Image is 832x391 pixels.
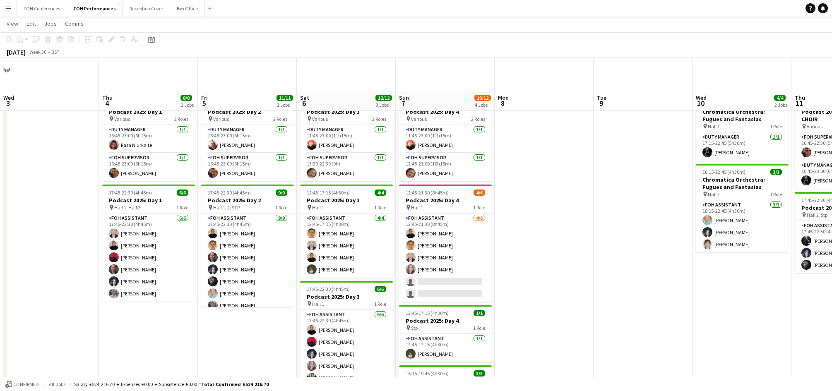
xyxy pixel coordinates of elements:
app-card-role: FOH Assistant6/617:45-22:30 (4h45m)[PERSON_NAME][PERSON_NAME][PERSON_NAME][PERSON_NAME][PERSON_NA... [102,213,195,302]
span: Total Confirmed £524 216.70 [201,381,269,387]
h3: Podcast 2025: Day 4 [399,317,492,324]
span: 9/9 [276,190,287,196]
span: Hall 1 [708,191,720,197]
span: 11 [794,98,805,108]
span: Confirmed [13,381,39,387]
span: 10/12 [474,95,491,101]
app-job-card: 16:45-23:00 (6h15m)2/2Podcast 2025: Day 2 Various2 RolesDuty Manager1/116:45-23:00 (6h15m)[PERSON... [201,96,294,181]
span: Tue [597,94,606,101]
app-card-role: FOH Supervisor1/116:45-23:00 (6h15m)[PERSON_NAME] [102,153,195,181]
app-job-card: 17:15-22:45 (5h30m)1/1Chromatica Orchestra: Fugues and Fantasias Hall 11 RoleDuty Manager1/117:15... [696,96,789,161]
h3: Chromatica Orchestra: Fugues and Fantasias [696,108,789,123]
span: Hall 1 [708,123,720,130]
span: 18:15-22:45 (4h30m) [702,169,745,175]
div: [DATE] [7,48,26,56]
app-card-role: Duty Manager1/117:15-22:45 (5h30m)[PERSON_NAME] [696,132,789,161]
app-card-role: FOH Supervisor1/116:45-23:00 (6h15m)[PERSON_NAME] [201,153,294,181]
span: 8/8 [180,95,192,101]
span: 11/11 [277,95,293,101]
div: 4 Jobs [475,102,491,108]
div: Salary £524 216.70 + Expenses £0.00 + Subsistence £0.00 = [74,381,269,387]
h3: Podcast 2025: Day 3 [300,108,393,115]
h3: Podcast 2025: Day 1 [102,108,195,115]
span: 1 Role [374,301,386,307]
span: 12:45-17:15 (4h30m) [406,310,449,316]
span: 3/3 [770,169,782,175]
span: Thu [102,94,113,101]
span: Hall 1, Hall 2 [114,204,140,211]
span: Hall 1 [312,301,324,307]
span: Sat [300,94,309,101]
app-card-role: FOH Supervisor1/112:45-23:00 (10h15m)[PERSON_NAME] [399,153,492,181]
span: 4/6 [474,190,485,196]
app-card-role: FOH Supervisor1/113:30-22:30 (9h)[PERSON_NAME] [300,153,393,181]
app-card-role: Duty Manager1/116:45-23:00 (6h15m)[PERSON_NAME] [201,125,294,153]
span: Mon [498,94,509,101]
span: 8 [497,98,509,108]
app-card-role: FOH Assistant4/412:45-17:15 (4h30m)[PERSON_NAME][PERSON_NAME][PERSON_NAME][PERSON_NAME] [300,213,393,278]
span: 1 Role [374,204,386,211]
a: Jobs [41,18,60,29]
span: 1 Role [473,204,485,211]
a: View [3,18,22,29]
div: 2 Jobs [277,102,293,108]
span: 17:45-22:30 (4h45m) [307,286,350,292]
h3: Chromatica Orchestra: Fugues and Fantasias [696,176,789,191]
app-job-card: 11:45-23:00 (11h15m)2/2Podcast 2025: Day 4 Various2 RolesDuty Manager1/111:45-23:00 (11h15m)[PERS... [399,96,492,181]
span: 17:45-22:30 (4h45m) [208,190,251,196]
h3: Podcast 2025: Day 2 [201,108,294,115]
span: 1 Role [473,325,485,331]
span: 10 [695,98,707,108]
app-job-card: 12:45-17:15 (4h30m)4/4Podcast 2025: Day 3 Hall 11 RoleFOH Assistant4/412:45-17:15 (4h30m)[PERSON_... [300,185,393,278]
span: Sun [399,94,409,101]
span: 2 Roles [372,116,386,122]
span: 4/4 [774,95,786,101]
span: Week 36 [27,49,48,55]
span: Jobs [44,20,57,27]
h3: Podcast 2025: Day 3 [300,197,393,204]
button: Confirmed [4,380,40,389]
span: 4/4 [375,190,386,196]
button: FOH Performances [67,0,123,17]
span: 6 [299,98,309,108]
app-card-role: FOH Assistant3/318:15-22:45 (4h30m)[PERSON_NAME][PERSON_NAME][PERSON_NAME] [696,200,789,252]
span: 1/1 [474,310,485,316]
app-card-role: FOH Assistant9/917:45-22:30 (4h45m)[PERSON_NAME][PERSON_NAME][PERSON_NAME][PERSON_NAME][PERSON_NA... [201,213,294,338]
span: 12:45-21:30 (8h45m) [406,190,449,196]
span: 2 Roles [273,116,287,122]
span: 3/3 [474,370,485,377]
span: Various [114,116,130,122]
span: Stp [411,325,418,331]
div: BST [51,49,60,55]
span: 3 [2,98,14,108]
span: 6/6 [177,190,188,196]
div: 11:45-23:00 (11h15m)2/2Podcast 2025: Day 3 Various2 RolesDuty Manager1/111:45-23:00 (11h15m)[PERS... [300,96,393,181]
span: 1 Role [275,204,287,211]
span: Various [312,116,328,122]
span: 15:15-19:45 (4h30m) [406,370,449,377]
app-card-role: FOH Assistant1/112:45-17:15 (4h30m)[PERSON_NAME] [399,334,492,362]
div: 2 Jobs [181,102,194,108]
span: Hall 1, 2, STP [213,204,240,211]
h3: Podcast 2025: Day 1 [102,197,195,204]
div: 17:45-22:30 (4h45m)6/6Podcast 2025: Day 1 Hall 1, Hall 21 RoleFOH Assistant6/617:45-22:30 (4h45m)... [102,185,195,302]
app-job-card: 16:45-23:00 (6h15m)2/2Podcast 2025: Day 1 Various2 RolesDuty Manager1/116:45-23:00 (6h15m)Rasa Ni... [102,96,195,181]
h3: Podcast 2025: Day 2 [201,197,294,204]
span: 9 [596,98,606,108]
app-job-card: 18:15-22:45 (4h30m)3/3Chromatica Orchestra: Fugues and Fantasias Hall 11 RoleFOH Assistant3/318:1... [696,164,789,252]
span: Edit [26,20,36,27]
app-card-role: Duty Manager1/116:45-23:00 (6h15m)Rasa Niurkaite [102,125,195,153]
div: 12:45-21:30 (8h45m)4/6Podcast 2025: Day 4 Hall 11 RoleFOH Assistant4/612:45-21:30 (8h45m)[PERSON_... [399,185,492,302]
app-job-card: 12:45-17:15 (4h30m)1/1Podcast 2025: Day 4 Stp1 RoleFOH Assistant1/112:45-17:15 (4h30m)[PERSON_NAME] [399,305,492,362]
button: Reception Cover [123,0,170,17]
span: 12/12 [375,95,392,101]
span: 5 [200,98,208,108]
app-job-card: 17:45-22:30 (4h45m)9/9Podcast 2025: Day 2 Hall 1, 2, STP1 RoleFOH Assistant9/917:45-22:30 (4h45m)... [201,185,294,307]
button: Box Office [170,0,205,17]
span: 4 [101,98,113,108]
span: Comms [65,20,84,27]
span: 6/6 [375,286,386,292]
